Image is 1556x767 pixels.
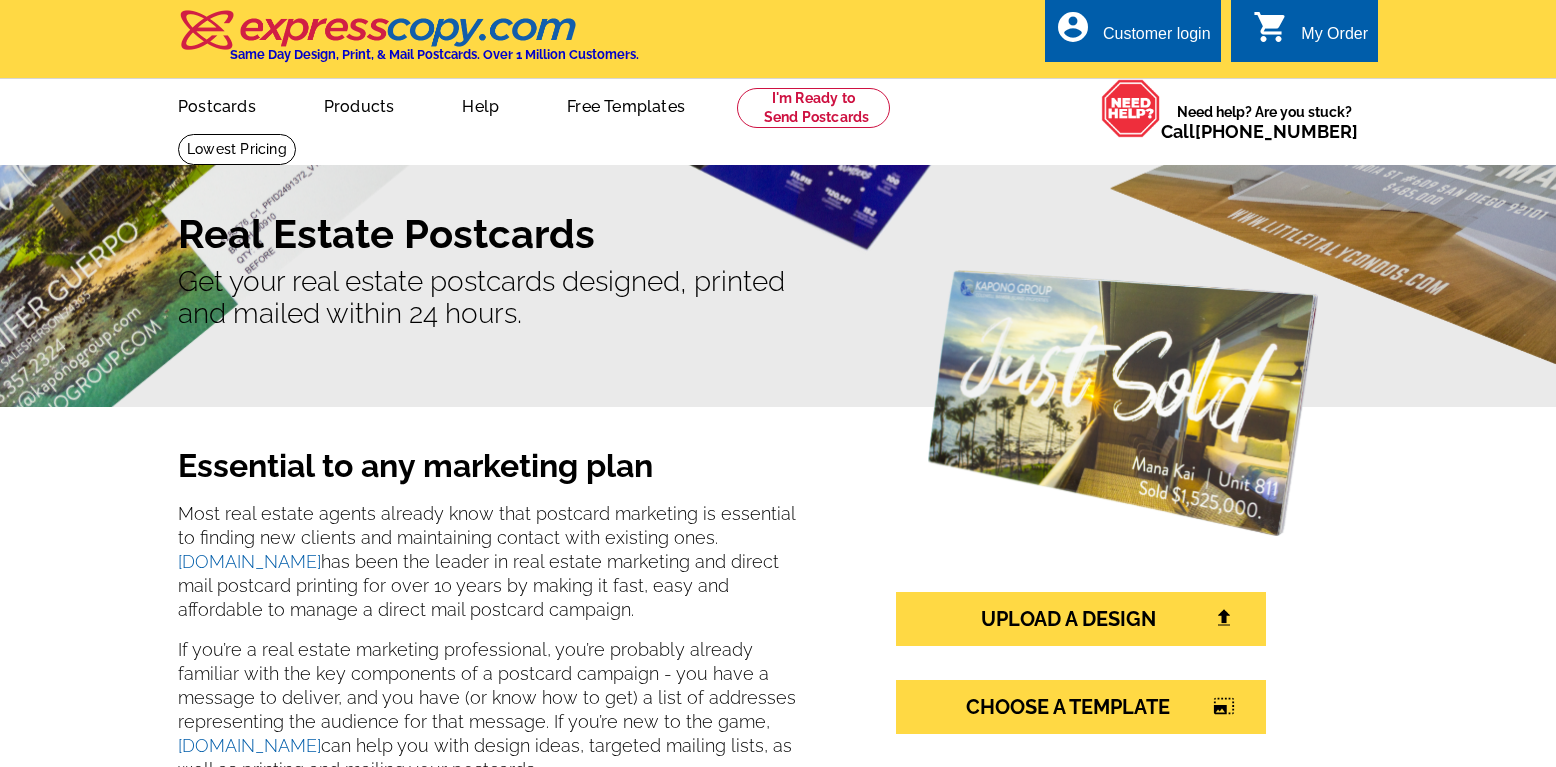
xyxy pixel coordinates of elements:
span: Call [1161,121,1358,142]
a: Same Day Design, Print, & Mail Postcards. Over 1 Million Customers. [178,24,639,62]
a: Postcards [146,81,288,128]
i: account_circle [1055,9,1091,45]
h4: Same Day Design, Print, & Mail Postcards. Over 1 Million Customers. [230,47,639,62]
i: shopping_cart [1253,9,1289,45]
h1: Real Estate Postcards [178,210,1378,258]
a: CHOOSE A TEMPLATEphoto_size_select_large [896,680,1266,734]
span: Need help? Are you stuck? [1161,102,1368,142]
img: real-estate-postcards.png [928,270,1318,536]
a: [PHONE_NUMBER] [1195,121,1358,142]
div: My Order [1301,25,1368,53]
img: help [1101,79,1161,138]
a: Products [292,81,427,128]
p: Get your real estate postcards designed, printed and mailed within 24 hours. [178,266,1378,330]
a: account_circle Customer login [1055,22,1211,47]
a: shopping_cart My Order [1253,22,1368,47]
p: Most real estate agents already know that postcard marketing is essential to finding new clients ... [178,502,802,622]
a: [DOMAIN_NAME] [178,551,321,572]
i: photo_size_select_large [1213,697,1235,715]
div: Customer login [1103,25,1211,53]
a: Help [430,81,531,128]
a: UPLOAD A DESIGN [896,592,1266,646]
a: Free Templates [535,81,717,128]
a: [DOMAIN_NAME] [178,735,321,756]
h2: Essential to any marketing plan [178,447,802,493]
